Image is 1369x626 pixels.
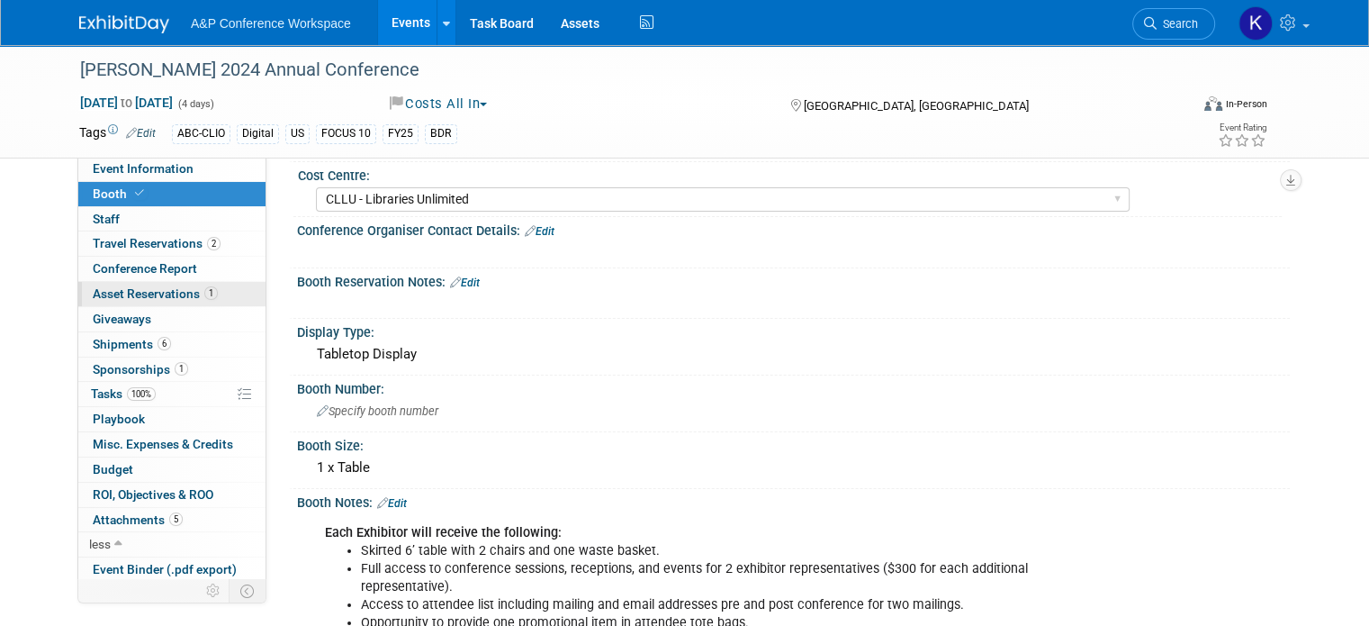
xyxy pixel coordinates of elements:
div: Cost Centre: [298,162,1282,185]
a: Booth [78,182,266,206]
span: 5 [169,513,183,526]
span: less [89,537,111,551]
a: Travel Reservations2 [78,231,266,256]
a: Edit [126,127,156,140]
span: to [118,95,135,110]
a: Giveaways [78,307,266,331]
a: less [78,532,266,557]
div: Event Format [1092,94,1267,121]
div: US [285,124,310,143]
div: Display Type: [297,319,1290,341]
span: 1 [204,286,218,300]
span: 2 [207,237,221,250]
div: FOCUS 10 [316,124,376,143]
div: 1 x Table [311,454,1276,482]
div: BDR [425,124,457,143]
a: Event Binder (.pdf export) [78,558,266,582]
span: 1 [175,362,188,376]
a: Event Information [78,157,266,181]
a: Sponsorships1 [78,358,266,382]
a: Edit [525,225,554,238]
div: FY25 [383,124,419,143]
span: Travel Reservations [93,236,221,250]
li: Full access to conference sessions, receptions, and events for 2 exhibitor representatives ($300 ... [361,560,1086,596]
span: ROI, Objectives & ROO [93,487,213,502]
span: Booth [93,186,148,201]
div: Booth Reservation Notes: [297,268,1290,292]
img: Kera Yonker [1238,6,1273,41]
span: 6 [158,337,171,350]
div: Event Rating [1218,123,1266,132]
div: In-Person [1225,97,1267,111]
a: Budget [78,458,266,482]
a: Edit [377,497,407,510]
div: Tabletop Display [311,340,1276,368]
span: Giveaways [93,312,151,326]
td: Personalize Event Tab Strip [198,579,230,603]
img: Format-Inperson.png [1204,96,1222,111]
div: Booth Notes: [297,489,1290,513]
li: Access to attendee list including mailing and email addresses pre and post conference for two mai... [361,596,1086,614]
span: Asset Reservations [93,286,218,301]
div: Booth Number: [297,376,1290,398]
a: ROI, Objectives & ROO [78,483,266,507]
a: Search [1132,8,1215,40]
span: Misc. Expenses & Credits [93,437,233,451]
span: A&P Conference Workspace [191,16,351,31]
i: Booth reservation complete [135,188,144,198]
a: Conference Report [78,257,266,281]
td: Toggle Event Tabs [230,579,266,603]
span: Sponsorships [93,362,188,377]
a: Shipments6 [78,332,266,357]
div: Conference Organiser Contact Details: [297,217,1290,240]
span: Tasks [91,386,156,401]
a: Tasks100% [78,382,266,406]
div: ABC-CLIO [172,124,230,143]
span: Search [1157,17,1198,31]
td: Tags [79,123,156,144]
span: [DATE] [DATE] [79,95,174,111]
a: Staff [78,207,266,231]
span: (4 days) [176,98,214,110]
img: ExhibitDay [79,15,169,33]
span: Event Binder (.pdf export) [93,562,237,576]
span: Attachments [93,513,183,527]
span: Event Information [93,161,194,176]
button: Costs All In [383,95,495,113]
span: Shipments [93,337,171,351]
a: Playbook [78,407,266,431]
div: [PERSON_NAME] 2024 Annual Conference [74,54,1166,86]
li: Skirted 6’ table with 2 chairs and one waste basket. [361,542,1086,560]
span: [GEOGRAPHIC_DATA], [GEOGRAPHIC_DATA] [804,99,1029,113]
b: Each Exhibitor will receive the following: [325,525,562,540]
a: Attachments5 [78,508,266,532]
span: Playbook [93,412,145,426]
a: Edit [450,277,480,289]
div: Booth Size: [297,432,1290,455]
span: Conference Report [93,261,197,276]
div: Digital [237,124,279,143]
a: Misc. Expenses & Credits [78,432,266,457]
span: Specify booth number [317,404,438,418]
span: 100% [127,387,156,401]
a: Asset Reservations1 [78,282,266,306]
span: Staff [93,212,120,226]
span: Budget [93,462,133,476]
